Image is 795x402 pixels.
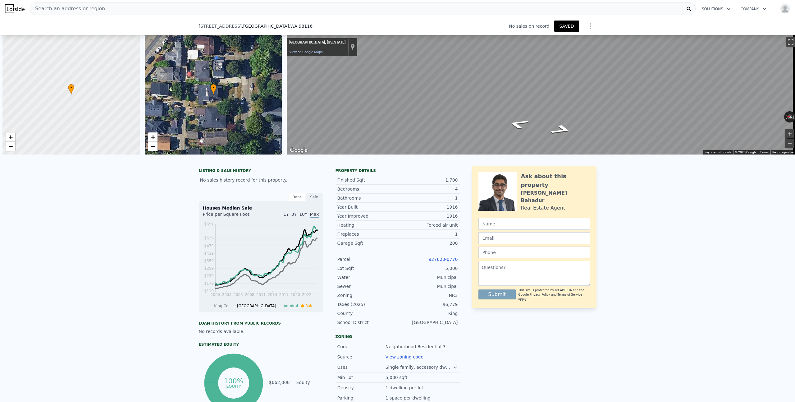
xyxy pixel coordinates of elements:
[337,319,398,326] div: School District
[785,129,794,138] button: Zoom in
[478,289,516,299] button: Submit
[199,23,242,29] span: [STREET_ADDRESS]
[204,259,214,263] tspan: $359
[784,111,788,122] button: Rotate counterclockwise
[6,132,15,142] a: Zoom in
[584,20,596,32] button: Show Options
[337,395,386,401] div: Parking
[398,301,458,307] div: $6,779
[288,193,306,201] div: Rent
[337,213,398,219] div: Year Improved
[290,293,300,297] tspan: 2020
[337,274,398,280] div: Water
[288,146,309,155] a: Open this area in Google Maps (opens a new window)
[337,292,398,298] div: Zoning
[224,377,244,385] tspan: 100%
[148,142,158,151] a: Zoom out
[210,84,217,95] div: •
[151,142,155,150] span: −
[289,50,323,54] a: View on Google Maps
[237,304,276,308] span: [GEOGRAPHIC_DATA]
[530,293,550,296] a: Privacy Policy
[295,379,323,386] td: Equity
[299,212,307,217] span: 10Y
[337,204,398,210] div: Year Built
[337,256,398,262] div: Parcel
[148,132,158,142] a: Zoom in
[245,293,254,297] tspan: 2008
[204,251,214,256] tspan: $419
[337,177,398,183] div: Finished Sqft
[478,218,590,230] input: Name
[558,293,582,296] a: Terms of Service
[210,293,220,297] tspan: 2000
[337,265,398,271] div: Lot Sqft
[509,23,554,29] div: No sales on record
[199,174,323,186] div: No sales history record for this property.
[337,222,398,228] div: Heating
[398,319,458,326] div: [GEOGRAPHIC_DATA]
[398,195,458,201] div: 1
[204,281,214,286] tspan: $179
[204,236,214,240] tspan: $539
[337,186,398,192] div: Bedrooms
[398,186,458,192] div: 4
[199,342,323,347] div: Estimated Equity
[302,293,312,297] tspan: 2022
[68,85,74,90] span: •
[337,374,386,381] div: Min Lot
[498,117,538,131] path: Go North
[199,328,323,335] div: No records available.
[337,240,398,246] div: Garage Sqft
[256,293,266,297] tspan: 2011
[289,40,345,45] div: [GEOGRAPHIC_DATA], [US_STATE]
[291,212,297,217] span: 3Y
[289,24,313,29] span: , WA 98116
[337,385,386,391] div: Density
[736,3,771,15] button: Company
[9,133,13,141] span: +
[204,222,214,226] tspan: $651
[478,247,590,258] input: Phone
[697,3,736,15] button: Solutions
[398,283,458,289] div: Municipal
[226,384,241,388] tspan: equity
[386,344,447,350] div: Neighborhood Residential 3
[30,5,105,12] span: Search an address or region
[204,289,214,293] tspan: $119
[337,283,398,289] div: Sewer
[521,172,590,189] div: Ask about this property
[386,385,425,391] div: 1 dwelling per lot
[199,321,323,326] div: Loan history from public records
[151,133,155,141] span: +
[518,288,590,302] div: This site is protected by reCAPTCHA and the Google and apply.
[398,231,458,237] div: 1
[336,168,460,173] div: Property details
[337,354,386,360] div: Source
[214,304,230,308] span: King Co.
[398,292,458,298] div: NR3
[203,211,261,221] div: Price per Square Foot
[398,274,458,280] div: Municipal
[398,222,458,228] div: Forced air unit
[283,212,289,217] span: 1Y
[521,204,565,212] div: Real Estate Agent
[398,204,458,210] div: 1916
[705,150,731,155] button: Keyboard shortcuts
[204,274,214,278] tspan: $239
[337,364,386,370] div: Uses
[398,240,458,246] div: 200
[735,150,756,154] span: © 2025 Google
[337,195,398,201] div: Bathrooms
[398,213,458,219] div: 1916
[279,293,289,297] tspan: 2017
[337,301,398,307] div: Taxes (2025)
[199,168,323,174] div: LISTING & SALE HISTORY
[398,310,458,317] div: King
[785,139,794,148] button: Zoom out
[9,142,13,150] span: −
[233,293,243,297] tspan: 2005
[386,364,453,370] div: Single family, accessory dwellings.
[760,150,769,154] a: Terms (opens in new tab)
[386,374,409,381] div: 5,000 sqft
